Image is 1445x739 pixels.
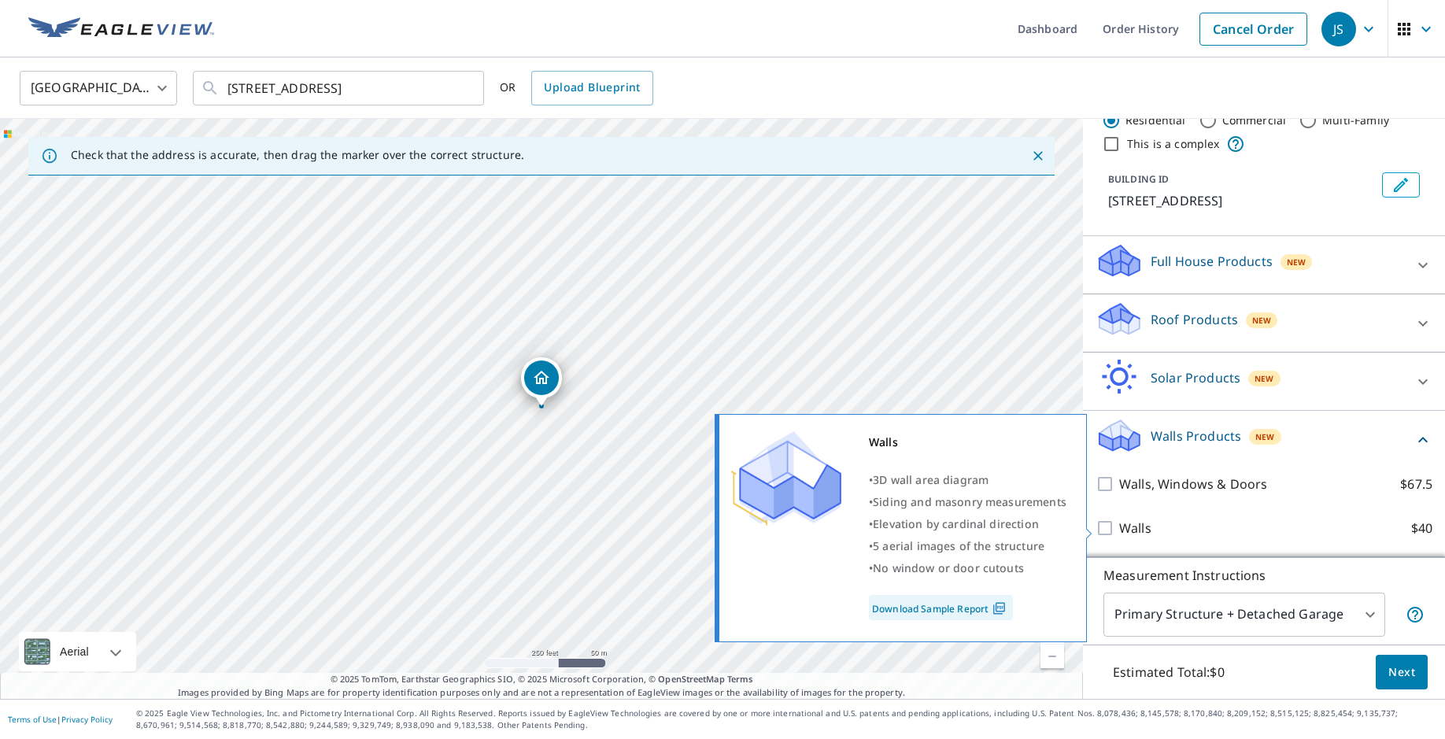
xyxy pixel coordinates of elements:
[1406,605,1425,624] span: Your report will include the primary structure and a detached garage if one exists.
[869,431,1066,453] div: Walls
[1411,519,1432,538] p: $40
[869,595,1013,620] a: Download Sample Report
[1108,191,1376,210] p: [STREET_ADDRESS]
[727,673,753,685] a: Terms
[873,538,1044,553] span: 5 aerial images of the structure
[8,715,113,724] p: |
[1119,475,1267,493] p: Walls, Windows & Doors
[731,431,841,526] img: Premium
[1222,113,1287,128] label: Commercial
[544,78,640,98] span: Upload Blueprint
[1103,593,1385,637] div: Primary Structure + Detached Garage
[331,673,753,686] span: © 2025 TomTom, Earthstar Geographics SIO, © 2025 Microsoft Corporation, ©
[1400,475,1432,493] p: $67.5
[873,560,1024,575] span: No window or door cutouts
[531,71,652,105] a: Upload Blueprint
[1151,310,1238,329] p: Roof Products
[1321,12,1356,46] div: JS
[1199,13,1307,46] a: Cancel Order
[1096,359,1432,404] div: Solar ProductsNew
[873,494,1066,509] span: Siding and masonry measurements
[19,632,136,671] div: Aerial
[1119,519,1151,538] p: Walls
[869,513,1066,535] div: •
[1255,430,1274,443] span: New
[1096,242,1432,287] div: Full House ProductsNew
[1040,645,1064,668] a: Current Level 17, Zoom Out
[28,17,214,41] img: EV Logo
[1125,113,1186,128] label: Residential
[227,66,452,110] input: Search by address or latitude-longitude
[869,491,1066,513] div: •
[1096,417,1432,462] div: Walls ProductsNew
[61,714,113,725] a: Privacy Policy
[8,714,57,725] a: Terms of Use
[1127,136,1220,152] label: This is a complex
[869,535,1066,557] div: •
[1096,301,1432,345] div: Roof ProductsNew
[136,708,1437,731] p: © 2025 Eagle View Technologies, Inc. and Pictometry International Corp. All Rights Reserved. Repo...
[55,632,94,671] div: Aerial
[873,516,1039,531] span: Elevation by cardinal direction
[1103,566,1425,585] p: Measurement Instructions
[1151,252,1273,271] p: Full House Products
[1151,427,1241,445] p: Walls Products
[521,357,562,406] div: Dropped pin, building 1, Residential property, 1196 N 61st Ave West Richland, WA 99353
[1322,113,1389,128] label: Multi-Family
[1028,146,1048,166] button: Close
[1100,655,1237,689] p: Estimated Total: $0
[1108,172,1169,186] p: BUILDING ID
[1382,172,1420,198] button: Edit building 1
[873,472,989,487] span: 3D wall area diagram
[869,557,1066,579] div: •
[1151,368,1240,387] p: Solar Products
[1388,663,1415,682] span: Next
[989,601,1010,615] img: Pdf Icon
[71,148,524,162] p: Check that the address is accurate, then drag the marker over the correct structure.
[1287,256,1306,268] span: New
[658,673,724,685] a: OpenStreetMap
[1255,372,1273,385] span: New
[869,469,1066,491] div: •
[1252,314,1271,327] span: New
[500,71,653,105] div: OR
[20,66,177,110] div: [GEOGRAPHIC_DATA]
[1376,655,1428,690] button: Next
